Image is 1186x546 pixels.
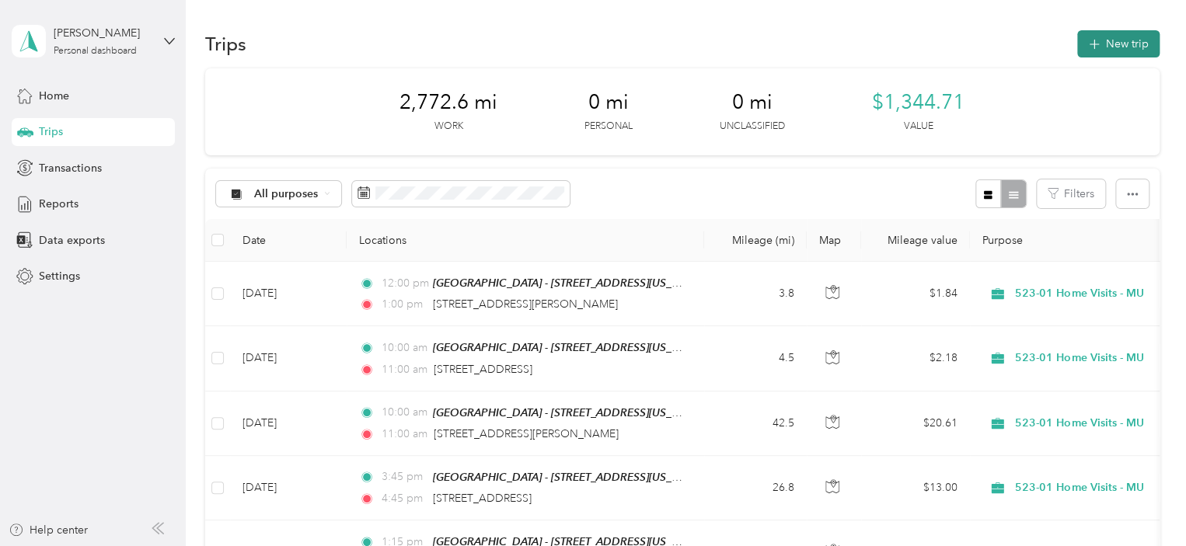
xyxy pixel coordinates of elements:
td: $20.61 [861,391,970,456]
td: 42.5 [704,391,807,456]
span: 3:45 pm [381,468,425,485]
span: Transactions [39,160,102,176]
p: Unclassified [720,120,785,134]
span: [GEOGRAPHIC_DATA] - [STREET_ADDRESS][US_STATE]) [433,406,706,419]
div: [PERSON_NAME] [54,25,151,41]
span: 11:00 am [381,426,427,443]
span: [STREET_ADDRESS] [434,363,532,376]
span: 523-01 Home Visits - MU [1015,415,1157,432]
span: 4:45 pm [381,490,425,507]
span: 523-01 Home Visits - MU [1015,479,1157,496]
td: [DATE] [230,262,347,326]
th: Locations [347,219,704,262]
h1: Trips [205,36,246,52]
span: $1,344.71 [872,90,964,115]
button: Help center [9,522,88,538]
span: [GEOGRAPHIC_DATA] - [STREET_ADDRESS][US_STATE]) [433,471,706,484]
span: 2,772.6 mi [399,90,497,115]
p: Value [904,120,933,134]
p: Personal [584,120,633,134]
td: 4.5 [704,326,807,391]
td: [DATE] [230,326,347,391]
span: [STREET_ADDRESS][PERSON_NAME] [434,427,619,440]
span: 523-01 Home Visits - MU [1015,285,1157,302]
span: Settings [39,268,80,284]
span: 0 mi [732,90,773,115]
span: Reports [39,196,78,212]
span: [STREET_ADDRESS] [433,492,532,505]
span: 523-01 Home Visits - MU [1015,350,1157,367]
td: $13.00 [861,456,970,520]
td: 3.8 [704,262,807,326]
span: [GEOGRAPHIC_DATA] - [STREET_ADDRESS][US_STATE]) [433,341,706,354]
td: 26.8 [704,456,807,520]
span: Data exports [39,232,105,249]
span: 10:00 am [381,339,425,356]
span: 11:00 am [381,361,427,378]
span: 12:00 pm [381,275,425,292]
td: [DATE] [230,456,347,520]
td: $2.18 [861,326,970,391]
div: Personal dashboard [54,47,137,56]
span: [GEOGRAPHIC_DATA] - [STREET_ADDRESS][US_STATE]) [433,276,706,290]
p: Work [434,120,463,134]
button: Filters [1037,179,1105,208]
iframe: Everlance-gr Chat Button Frame [1099,459,1186,546]
th: Mileage (mi) [704,219,807,262]
span: 1:00 pm [381,296,425,313]
td: $1.84 [861,262,970,326]
button: New trip [1077,30,1160,57]
span: Home [39,88,69,104]
span: 10:00 am [381,404,425,421]
th: Map [807,219,861,262]
td: [DATE] [230,391,347,456]
span: 0 mi [588,90,629,115]
span: All purposes [254,189,319,200]
span: [STREET_ADDRESS][PERSON_NAME] [433,297,618,311]
th: Date [230,219,347,262]
th: Mileage value [861,219,970,262]
span: Trips [39,123,63,140]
